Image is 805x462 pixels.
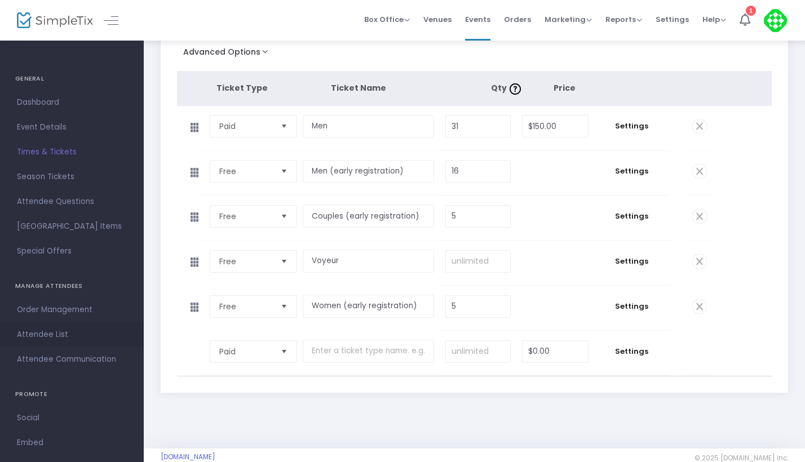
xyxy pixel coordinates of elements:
[15,383,129,406] h4: PROMOTE
[303,115,434,138] input: Enter a ticket type name. e.g. General Admission
[219,211,272,222] span: Free
[303,250,434,273] input: Enter a ticket type name. e.g. General Admission
[219,346,272,357] span: Paid
[17,303,127,317] span: Order Management
[276,206,292,227] button: Select
[17,327,127,342] span: Attendee List
[303,205,434,228] input: Enter a ticket type name. e.g. General Admission
[276,296,292,317] button: Select
[17,95,127,110] span: Dashboard
[545,14,592,25] span: Marketing
[364,14,410,25] span: Box Office
[276,251,292,272] button: Select
[161,452,215,461] a: [DOMAIN_NAME]
[605,14,642,25] span: Reports
[510,83,521,95] img: question-mark
[219,121,272,132] span: Paid
[17,244,127,259] span: Special Offers
[17,194,127,209] span: Attendee Questions
[276,161,292,182] button: Select
[465,5,490,34] span: Events
[423,5,452,34] span: Venues
[702,14,726,25] span: Help
[523,341,587,362] input: Price
[600,211,664,222] span: Settings
[656,5,689,34] span: Settings
[504,5,531,34] span: Orders
[17,145,127,159] span: Times & Tickets
[276,341,292,362] button: Select
[446,251,511,272] input: unlimited
[600,121,664,132] span: Settings
[331,82,386,94] span: Ticket Name
[219,301,272,312] span: Free
[554,82,576,94] span: Price
[177,44,279,64] button: Advanced Options
[17,411,127,425] span: Social
[446,341,511,362] input: unlimited
[600,166,664,177] span: Settings
[491,82,524,94] span: Qty
[17,170,127,184] span: Season Tickets
[303,295,434,318] input: Enter a ticket type name. e.g. General Admission
[276,115,292,137] button: Select
[216,82,268,94] span: Ticket Type
[15,275,129,297] h4: MANAGE ATTENDEES
[219,256,272,267] span: Free
[17,436,127,450] span: Embed
[303,160,434,183] input: Enter a ticket type name. e.g. General Admission
[17,219,127,234] span: [GEOGRAPHIC_DATA] Items
[219,166,272,177] span: Free
[303,340,434,363] input: Enter a ticket type name. e.g. General Admission
[600,256,664,267] span: Settings
[746,6,756,16] div: 1
[17,352,127,367] span: Attendee Communication
[600,301,664,312] span: Settings
[523,115,587,137] input: Price
[600,346,664,357] span: Settings
[17,120,127,135] span: Event Details
[15,68,129,90] h4: GENERAL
